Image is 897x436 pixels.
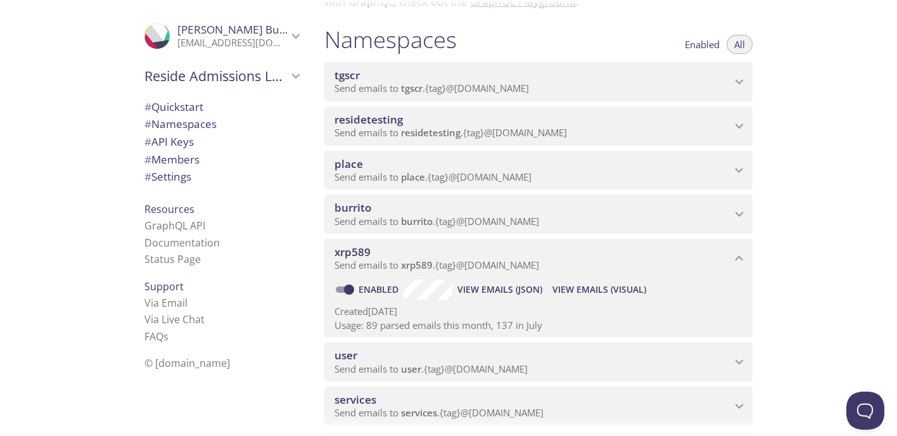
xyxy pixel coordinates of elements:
span: Quickstart [144,99,203,114]
span: Send emails to . {tag} @[DOMAIN_NAME] [334,126,567,139]
span: View Emails (JSON) [457,282,542,297]
a: FAQ [144,330,169,343]
span: View Emails (Visual) [552,282,646,297]
div: services namespace [324,387,753,426]
span: © [DOMAIN_NAME] [144,356,230,370]
a: Documentation [144,236,220,250]
span: services [401,406,437,419]
p: [EMAIL_ADDRESS][DOMAIN_NAME] [177,37,288,49]
span: Settings [144,169,191,184]
span: Namespaces [144,117,217,131]
span: Members [144,152,200,167]
div: Namespaces [134,115,309,133]
span: user [334,348,357,362]
span: residetesting [401,126,461,139]
p: Usage: 89 parsed emails this month, 137 in July [334,319,742,332]
span: burrito [401,215,433,228]
div: Team Settings [134,168,309,186]
div: residetesting namespace [324,106,753,146]
span: burrito [334,200,371,215]
span: tgscr [401,82,423,94]
div: tgscr namespace [324,62,753,101]
a: Via Live Chat [144,312,205,326]
div: xrp589 namespace [324,239,753,278]
span: Send emails to . {tag} @[DOMAIN_NAME] [334,406,544,419]
div: burrito namespace [324,195,753,234]
span: Support [144,279,184,293]
span: # [144,152,151,167]
div: Members [134,151,309,169]
div: Reside Admissions LLC team [134,60,309,93]
span: s [163,330,169,343]
span: # [144,99,151,114]
span: user [401,362,421,375]
span: services [334,392,376,407]
span: Send emails to . {tag} @[DOMAIN_NAME] [334,170,531,183]
a: Via Email [144,296,188,310]
span: Send emails to . {tag} @[DOMAIN_NAME] [334,259,539,271]
span: [PERSON_NAME] Bukovetskiy [177,22,326,37]
span: # [144,134,151,149]
div: API Keys [134,133,309,151]
button: View Emails (Visual) [547,279,651,300]
button: View Emails (JSON) [452,279,547,300]
button: All [727,35,753,54]
p: Created [DATE] [334,305,742,318]
div: Viktor Bukovetskiy [134,15,309,57]
div: place namespace [324,151,753,190]
iframe: Help Scout Beacon - Open [846,392,884,430]
span: # [144,169,151,184]
span: place [401,170,425,183]
div: Quickstart [134,98,309,116]
span: xrp589 [334,245,371,259]
a: GraphQL API [144,219,205,233]
span: tgscr [334,68,360,82]
span: xrp589 [401,259,433,271]
span: Send emails to . {tag} @[DOMAIN_NAME] [334,362,528,375]
span: Send emails to . {tag} @[DOMAIN_NAME] [334,215,539,228]
div: user namespace [324,342,753,381]
span: residetesting [334,112,403,127]
span: API Keys [144,134,194,149]
span: place [334,157,363,171]
span: Resources [144,202,194,216]
h1: Namespaces [324,25,457,54]
span: # [144,117,151,131]
button: Enabled [677,35,727,54]
span: Send emails to . {tag} @[DOMAIN_NAME] [334,82,529,94]
span: Reside Admissions LLC team [144,67,288,85]
a: Status Page [144,252,201,266]
a: Enabled [357,283,404,295]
